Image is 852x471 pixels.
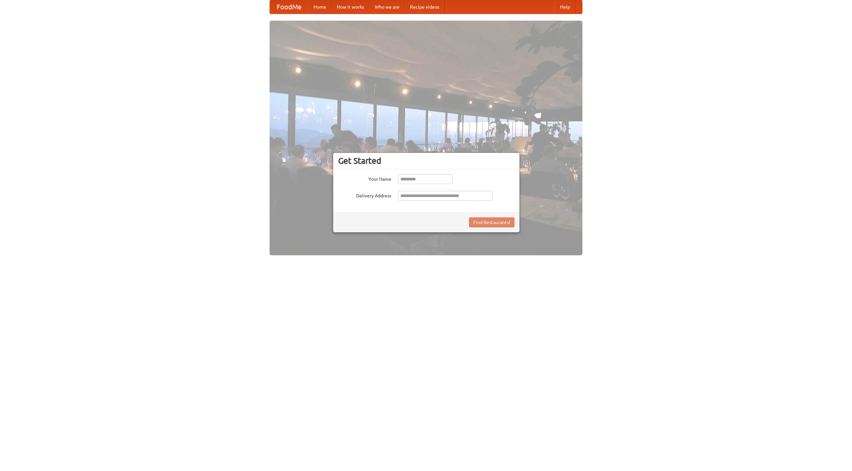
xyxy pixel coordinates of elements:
h3: Get Started [338,156,515,166]
a: Recipe videos [405,0,445,14]
button: Find Restaurants! [469,217,515,227]
a: FoodMe [270,0,308,14]
label: Your Name [338,174,391,182]
label: Delivery Address [338,191,391,199]
a: How it works [331,0,369,14]
a: Home [308,0,331,14]
a: Help [555,0,575,14]
a: Who we are [369,0,405,14]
